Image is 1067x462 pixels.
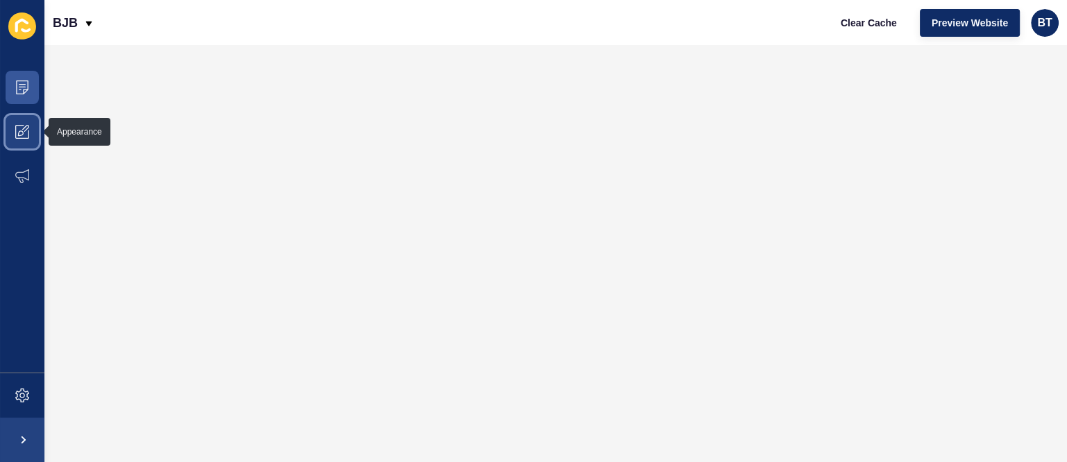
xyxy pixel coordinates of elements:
[932,16,1008,30] span: Preview Website
[841,16,897,30] span: Clear Cache
[53,6,78,40] p: BJB
[1037,16,1052,30] span: BT
[920,9,1020,37] button: Preview Website
[57,126,102,137] div: Appearance
[829,9,909,37] button: Clear Cache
